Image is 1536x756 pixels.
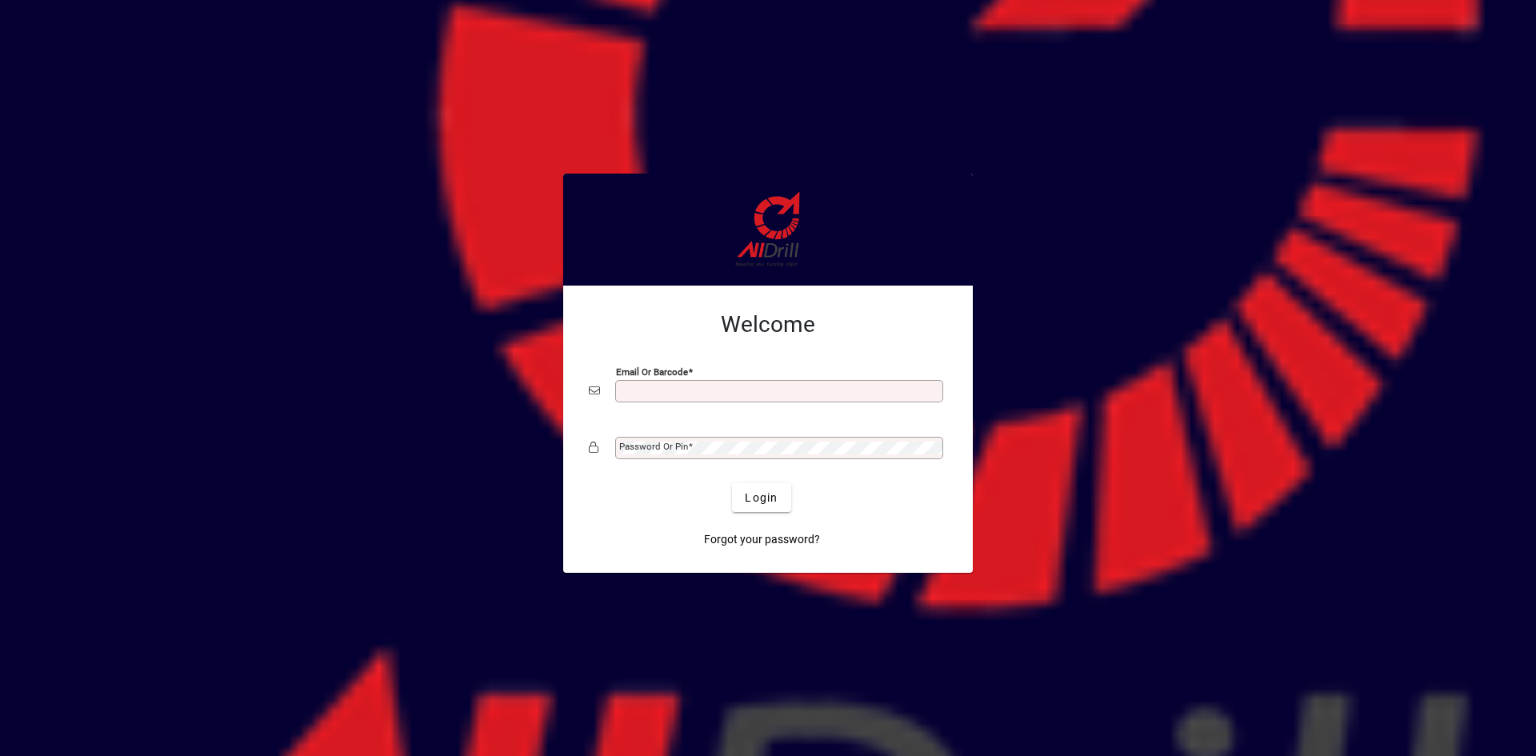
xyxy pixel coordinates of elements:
[704,531,820,548] span: Forgot your password?
[589,311,947,338] h2: Welcome
[698,525,826,554] a: Forgot your password?
[745,490,778,506] span: Login
[732,483,790,512] button: Login
[619,441,688,452] mat-label: Password or Pin
[616,366,688,378] mat-label: Email or Barcode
